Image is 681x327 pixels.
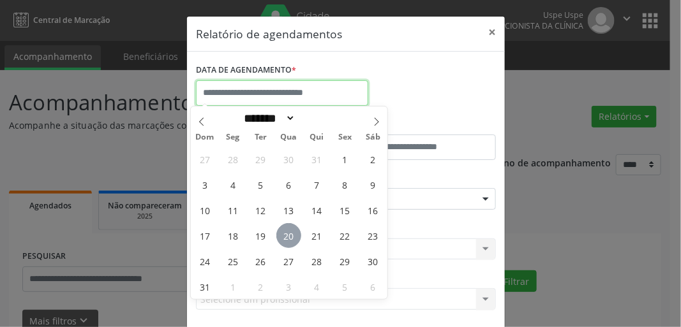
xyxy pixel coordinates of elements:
[333,274,357,299] span: Setembro 5, 2025
[248,223,273,248] span: Agosto 19, 2025
[331,133,359,142] span: Sex
[304,274,329,299] span: Setembro 4, 2025
[248,198,273,222] span: Agosto 12, 2025
[361,198,385,222] span: Agosto 16, 2025
[192,147,217,171] span: Julho 27, 2025
[349,115,496,134] label: ATÉ
[240,112,296,125] select: Month
[248,172,273,197] span: Agosto 5, 2025
[219,133,247,142] span: Seg
[220,274,245,299] span: Setembro 1, 2025
[220,223,245,248] span: Agosto 18, 2025
[304,172,329,197] span: Agosto 7, 2025
[333,172,357,197] span: Agosto 8, 2025
[304,198,329,222] span: Agosto 14, 2025
[359,133,387,142] span: Sáb
[276,172,301,197] span: Agosto 6, 2025
[361,274,385,299] span: Setembro 6, 2025
[304,223,329,248] span: Agosto 21, 2025
[361,147,385,171] span: Agosto 2, 2025
[276,249,301,273] span: Agosto 27, 2025
[192,223,217,248] span: Agosto 17, 2025
[276,198,301,222] span: Agosto 13, 2025
[361,223,385,248] span: Agosto 23, 2025
[196,25,342,42] h5: Relatório de agendamentos
[247,133,275,142] span: Ter
[276,223,301,248] span: Agosto 20, 2025
[192,198,217,222] span: Agosto 10, 2025
[220,249,245,273] span: Agosto 25, 2025
[191,133,219,142] span: Dom
[479,17,505,48] button: Close
[333,249,357,273] span: Agosto 29, 2025
[276,147,301,171] span: Julho 30, 2025
[333,147,357,171] span: Agosto 1, 2025
[296,112,338,125] input: Year
[196,61,296,80] label: DATA DE AGENDAMENTO
[303,133,331,142] span: Qui
[248,274,273,299] span: Setembro 2, 2025
[192,274,217,299] span: Agosto 31, 2025
[248,147,273,171] span: Julho 29, 2025
[333,223,357,248] span: Agosto 22, 2025
[333,198,357,222] span: Agosto 15, 2025
[192,249,217,273] span: Agosto 24, 2025
[304,249,329,273] span: Agosto 28, 2025
[220,147,245,171] span: Julho 28, 2025
[275,133,303,142] span: Qua
[361,172,385,197] span: Agosto 9, 2025
[248,249,273,273] span: Agosto 26, 2025
[361,249,385,273] span: Agosto 30, 2025
[276,274,301,299] span: Setembro 3, 2025
[304,147,329,171] span: Julho 31, 2025
[220,198,245,222] span: Agosto 11, 2025
[192,172,217,197] span: Agosto 3, 2025
[220,172,245,197] span: Agosto 4, 2025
